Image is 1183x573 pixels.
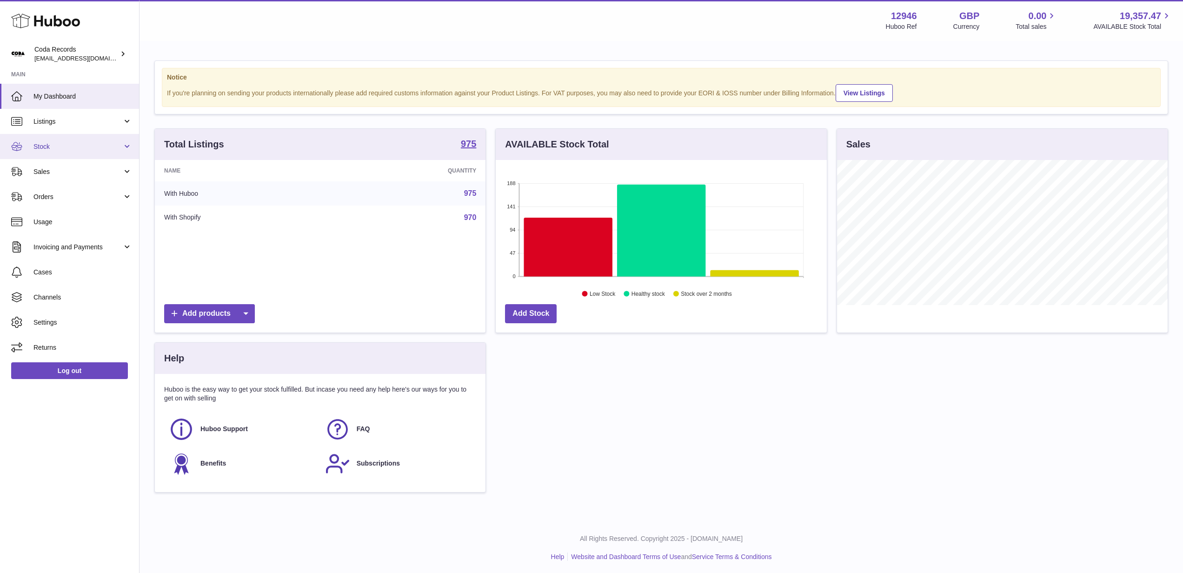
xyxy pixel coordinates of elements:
li: and [568,553,771,561]
div: Currency [953,22,980,31]
a: Subscriptions [325,451,472,476]
span: Orders [33,193,122,201]
th: Quantity [333,160,486,181]
div: Coda Records [34,45,118,63]
h3: Sales [846,138,871,151]
span: [EMAIL_ADDRESS][DOMAIN_NAME] [34,54,137,62]
p: Huboo is the easy way to get your stock fulfilled. But incase you need any help here's our ways f... [164,385,476,403]
span: Settings [33,318,132,327]
text: 47 [510,250,516,256]
text: Low Stock [590,291,616,297]
span: 0.00 [1029,10,1047,22]
h3: AVAILABLE Stock Total [505,138,609,151]
h3: Total Listings [164,138,224,151]
a: 19,357.47 AVAILABLE Stock Total [1093,10,1172,31]
span: Channels [33,293,132,302]
span: Huboo Support [200,425,248,433]
a: Huboo Support [169,417,316,442]
span: Subscriptions [357,459,400,468]
span: Listings [33,117,122,126]
span: Sales [33,167,122,176]
text: 188 [507,180,515,186]
div: Huboo Ref [886,22,917,31]
h3: Help [164,352,184,365]
a: View Listings [836,84,893,102]
a: Website and Dashboard Terms of Use [571,553,681,560]
a: Help [551,553,565,560]
span: Cases [33,268,132,277]
span: AVAILABLE Stock Total [1093,22,1172,31]
strong: 12946 [891,10,917,22]
strong: Notice [167,73,1156,82]
a: 970 [464,213,477,221]
span: Usage [33,218,132,227]
a: Benefits [169,451,316,476]
a: Add Stock [505,304,557,323]
text: 141 [507,204,515,209]
span: Total sales [1016,22,1057,31]
text: 94 [510,227,516,233]
span: My Dashboard [33,92,132,101]
a: Add products [164,304,255,323]
a: FAQ [325,417,472,442]
text: Healthy stock [631,291,665,297]
strong: GBP [959,10,979,22]
th: Name [155,160,333,181]
div: If you're planning on sending your products internationally please add required customs informati... [167,83,1156,102]
td: With Shopify [155,206,333,230]
strong: 975 [461,139,476,148]
a: Service Terms & Conditions [692,553,772,560]
a: 0.00 Total sales [1016,10,1057,31]
td: With Huboo [155,181,333,206]
img: haz@pcatmedia.com [11,47,25,61]
text: 0 [513,273,516,279]
a: 975 [464,189,477,197]
text: Stock over 2 months [681,291,732,297]
span: Invoicing and Payments [33,243,122,252]
a: Log out [11,362,128,379]
p: All Rights Reserved. Copyright 2025 - [DOMAIN_NAME] [147,534,1176,543]
span: Stock [33,142,122,151]
span: Returns [33,343,132,352]
span: Benefits [200,459,226,468]
span: FAQ [357,425,370,433]
a: 975 [461,139,476,150]
span: 19,357.47 [1120,10,1161,22]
